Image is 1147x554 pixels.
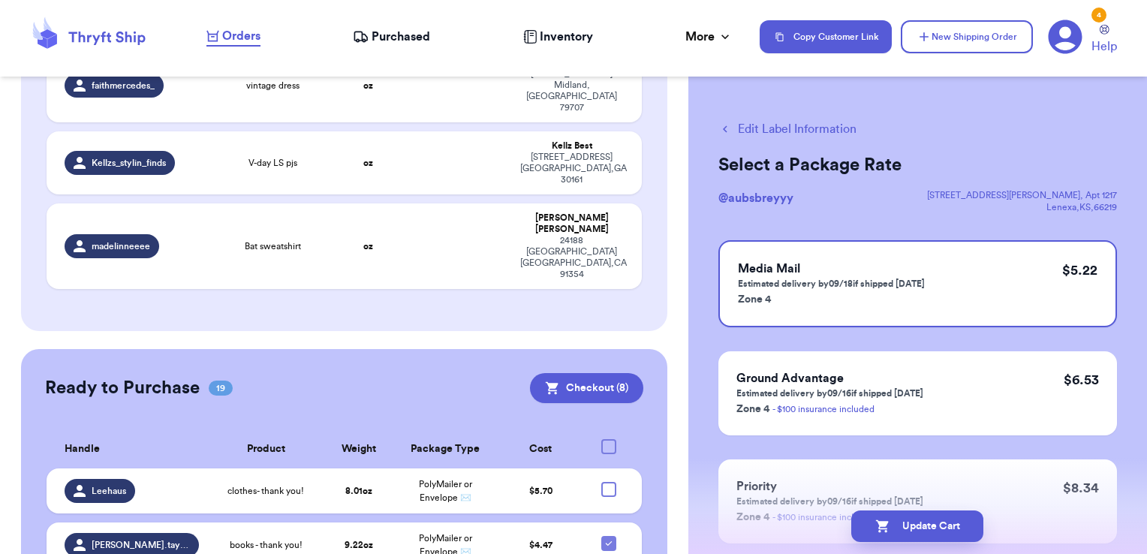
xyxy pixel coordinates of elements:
[736,495,923,507] p: Estimated delivery by 09/16 if shipped [DATE]
[363,242,373,251] strong: oz
[498,430,585,468] th: Cost
[1062,260,1097,281] p: $ 5.22
[530,373,643,403] button: Checkout (8)
[520,152,625,185] div: [STREET_ADDRESS] [GEOGRAPHIC_DATA] , GA 30161
[92,240,150,252] span: madelinneeee
[248,157,297,169] span: V-day LS pjs
[738,294,771,305] span: Zone 4
[718,153,1117,177] h2: Select a Package Rate
[901,20,1033,53] button: New Shipping Order
[92,80,155,92] span: faithmercedes_
[1064,369,1099,390] p: $ 6.53
[65,441,100,457] span: Handle
[246,80,300,92] span: vintage dress
[230,539,303,551] span: books - thank you!
[208,430,324,468] th: Product
[1048,20,1082,54] a: 4
[363,81,373,90] strong: oz
[520,68,625,113] div: [STREET_ADDRESS] Midland , [GEOGRAPHIC_DATA] 79707
[345,540,373,549] strong: 9.22 oz
[324,430,393,468] th: Weight
[419,480,472,502] span: PolyMailer or Envelope ✉️
[927,201,1117,213] div: Lenexa , KS , 66219
[245,240,301,252] span: Bat sweatshirt
[736,372,844,384] span: Ground Advantage
[736,387,923,399] p: Estimated delivery by 09/16 if shipped [DATE]
[227,485,304,497] span: clothes- thank you!
[353,28,430,46] a: Purchased
[718,120,856,138] button: Edit Label Information
[92,539,191,551] span: [PERSON_NAME].taylorrrr
[520,235,625,280] div: 24188 [GEOGRAPHIC_DATA] [GEOGRAPHIC_DATA] , CA 91354
[209,381,233,396] span: 19
[738,263,800,275] span: Media Mail
[523,28,593,46] a: Inventory
[393,430,498,468] th: Package Type
[92,157,166,169] span: Kellzs_stylin_finds
[851,510,983,542] button: Update Cart
[206,27,260,47] a: Orders
[529,540,552,549] span: $ 4.47
[529,486,552,495] span: $ 5.70
[520,140,625,152] div: Kellz Best
[685,28,733,46] div: More
[92,485,126,497] span: Leehaus
[540,28,593,46] span: Inventory
[927,189,1117,201] div: [STREET_ADDRESS][PERSON_NAME] , Apt 1217
[1091,25,1117,56] a: Help
[520,212,625,235] div: [PERSON_NAME] [PERSON_NAME]
[736,404,769,414] span: Zone 4
[45,376,200,400] h2: Ready to Purchase
[718,192,793,204] span: @ aubsbreyyy
[736,480,777,492] span: Priority
[372,28,430,46] span: Purchased
[772,405,875,414] a: - $100 insurance included
[1063,477,1099,498] p: $ 8.34
[760,20,892,53] button: Copy Customer Link
[1091,8,1106,23] div: 4
[738,278,925,290] p: Estimated delivery by 09/18 if shipped [DATE]
[345,486,372,495] strong: 8.01 oz
[363,158,373,167] strong: oz
[222,27,260,45] span: Orders
[1091,38,1117,56] span: Help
